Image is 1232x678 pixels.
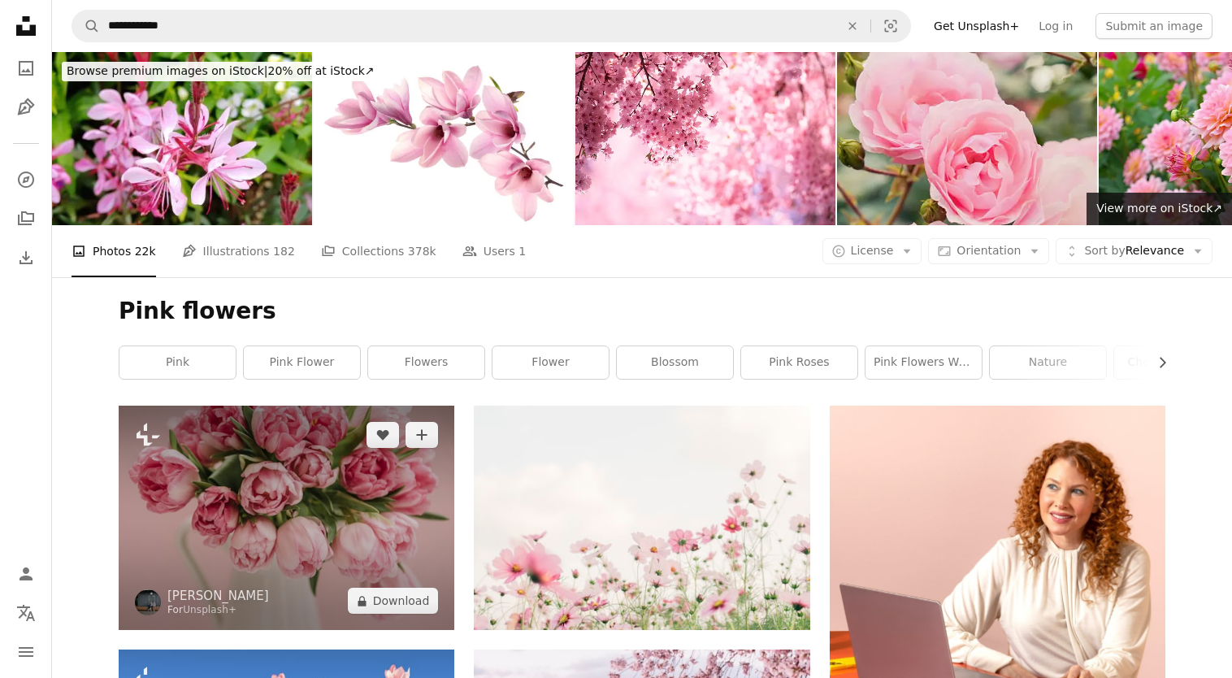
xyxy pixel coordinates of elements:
span: View more on iStock ↗ [1096,202,1222,215]
span: Sort by [1084,244,1125,257]
span: 1 [518,242,526,260]
a: Collections 378k [321,225,436,277]
a: Illustrations 182 [182,225,295,277]
div: For [167,604,269,617]
img: a white vase filled with pink flowers on top of a table [119,406,454,630]
a: pink and white flowers under white sky during daytime [474,510,809,524]
button: Like [367,422,399,448]
span: Orientation [957,244,1021,257]
a: Unsplash+ [183,604,236,615]
a: cherry blossom [1114,346,1230,379]
a: Illustrations [10,91,42,124]
button: Download [348,588,439,614]
button: Orientation [928,238,1049,264]
a: pink flower [244,346,360,379]
button: Search Unsplash [72,11,100,41]
a: pink roses [741,346,857,379]
button: License [822,238,922,264]
a: Browse premium images on iStock|20% off at iStock↗ [52,52,389,91]
span: 20% off at iStock ↗ [67,64,375,77]
button: Clear [835,11,870,41]
span: 378k [408,242,436,260]
button: scroll list to the right [1147,346,1165,379]
a: flowers [368,346,484,379]
a: Log in / Sign up [10,558,42,590]
a: nature [990,346,1106,379]
img: pink and white flowers under white sky during daytime [474,406,809,629]
a: flower [492,346,609,379]
a: Explore [10,163,42,196]
a: Get Unsplash+ [924,13,1029,39]
a: [PERSON_NAME] [167,588,269,604]
a: pink [119,346,236,379]
a: blossom [617,346,733,379]
span: 182 [273,242,295,260]
span: License [851,244,894,257]
a: pink flowers wallpaper [865,346,982,379]
a: Log in [1029,13,1082,39]
button: Add to Collection [406,422,438,448]
a: Users 1 [462,225,527,277]
a: Download History [10,241,42,274]
img: Beautiful pink magnolia flowers on white background [314,52,574,225]
a: a white vase filled with pink flowers on top of a table [119,511,454,525]
a: Home — Unsplash [10,10,42,46]
a: View more on iStock↗ [1087,193,1232,225]
button: Language [10,597,42,629]
a: Photos [10,52,42,85]
button: Submit an image [1095,13,1212,39]
form: Find visuals sitewide [72,10,911,42]
img: Pink rose bush [837,52,1097,225]
button: Visual search [871,11,910,41]
a: Collections [10,202,42,235]
img: Gaura lindheimeri [52,52,312,225]
img: Go to Anita Austvika's profile [135,589,161,615]
span: Relevance [1084,243,1184,259]
h1: Pink flowers [119,297,1165,326]
img: Pink Cherry Blossoms [575,52,835,225]
button: Sort byRelevance [1056,238,1212,264]
button: Menu [10,636,42,668]
span: Browse premium images on iStock | [67,64,267,77]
